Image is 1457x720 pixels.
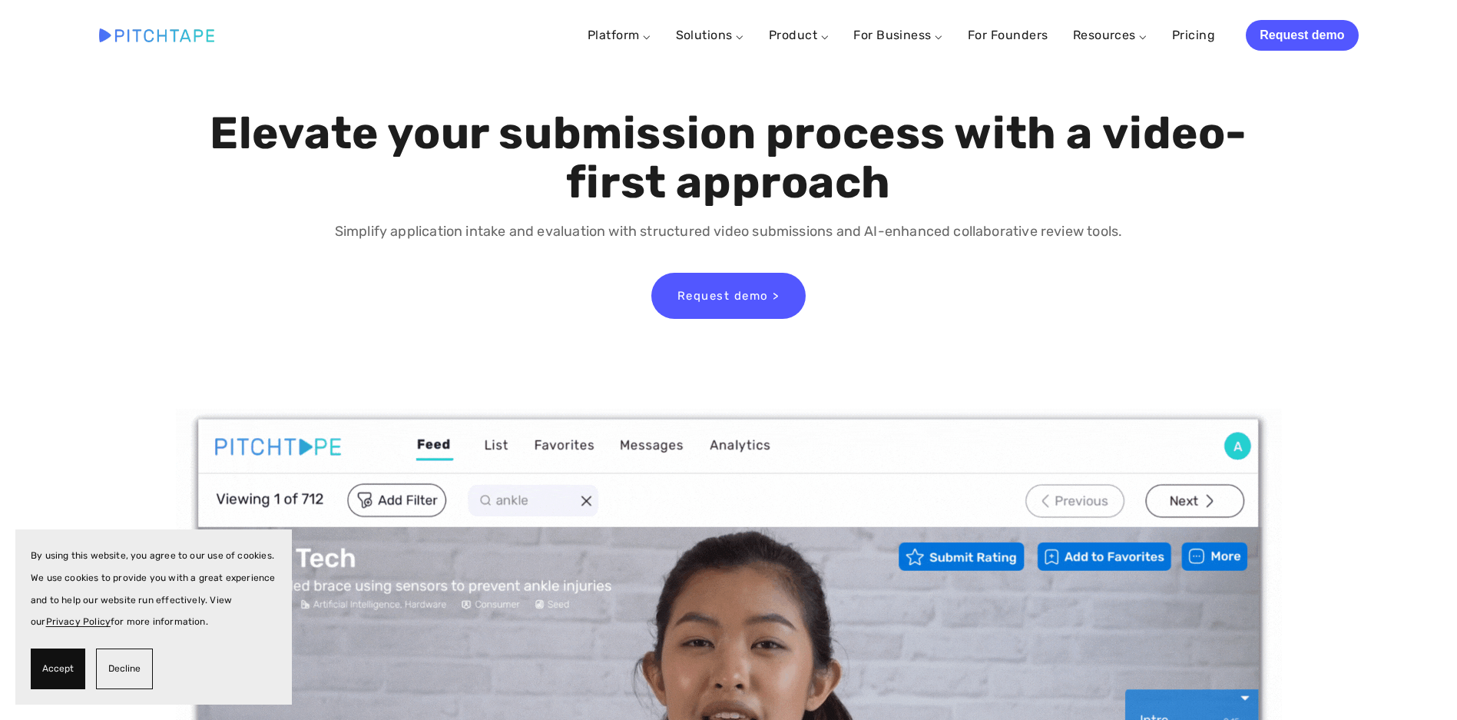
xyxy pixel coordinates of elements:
a: Resources ⌵ [1073,28,1147,42]
button: Accept [31,649,85,689]
p: Simplify application intake and evaluation with structured video submissions and AI-enhanced coll... [206,221,1251,243]
a: Product ⌵ [769,28,829,42]
button: Decline [96,649,153,689]
a: Request demo [1246,20,1358,51]
span: Decline [108,658,141,680]
img: Pitchtape | Video Submission Management Software [99,28,214,41]
a: For Founders [968,22,1048,49]
a: Solutions ⌵ [676,28,744,42]
a: Platform ⌵ [588,28,651,42]
a: Request demo > [651,273,806,319]
section: Cookie banner [15,529,292,705]
a: Privacy Policy [46,616,111,627]
span: Accept [42,658,74,680]
a: Pricing [1172,22,1215,49]
a: For Business ⌵ [853,28,943,42]
p: By using this website, you agree to our use of cookies. We use cookies to provide you with a grea... [31,545,276,633]
h1: Elevate your submission process with a video-first approach [206,109,1251,207]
